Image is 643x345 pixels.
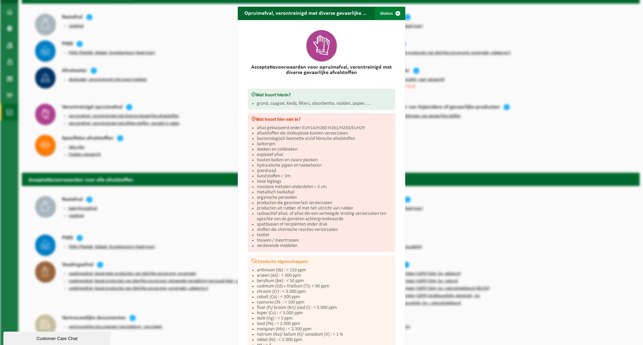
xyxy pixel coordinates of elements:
li: metallisch kwikafval [257,190,392,195]
li: afvalstoffen die stofexplosie kunnen veroorzaken [257,131,392,136]
h3: Chemische eigenschappen [251,259,392,264]
li: natrium (Na)/ kalium (K)/ vanadium (V) : < 1 % [257,332,392,337]
li: chroom (Cr) : < 3.000 ppm [257,289,392,294]
li: grond, zaagsel, kledij, filters, absorbentia, vodden, papier, ... [257,101,392,106]
li: ijzerdraad [257,168,392,174]
li: cadmium (Cd) + thallium (Tl): < 90 ppm [257,284,392,289]
li: producten uit rubber of met het uitzicht van rubber [257,206,392,211]
li: koper (Cu) : < 3.000 ppm [257,311,392,316]
li: spuitbussen of recipiënten onder druk [257,222,392,227]
li: explosief afval [257,152,392,158]
iframe: chat widget [3,330,112,345]
li: houten balken en zware planken [257,158,392,163]
li: losse bigbags [257,179,392,184]
li: textiel [257,233,392,238]
li: mangaan (Mn) : < 2.500 ppm [257,327,392,332]
li: stoffen die chemische reacties veroorzaken [257,227,392,233]
li: bacteriologisch besmette en/of klinische afvalstoffen [257,136,392,142]
li: beryllium (Be) : < 50 ppm [257,278,392,284]
h2: Opruimafval, verontreinigd met diverse gevaarlijke afvalstoffen [238,7,373,19]
li: massieve metalen onderdelen > 2 cm [257,184,392,190]
li: cobalt (Co) : < 300 ppm [257,294,392,300]
button: Sluiten [375,7,405,20]
li: batterijen [257,142,392,147]
li: radioactief afval, of afval die een verhoogde straling veroorzaken ten opzichte van de gemeten ac... [257,211,392,222]
li: arseen (AS) : < 300 ppm [257,273,392,278]
li: touwen / meertrossen [257,238,392,243]
h3: Wat hoort hier niet in? [251,116,392,122]
h2: Acceptatievoorwaarden voor opruimafval, verontreinigd met diverse gevaarlijke afvalstoffen [248,65,395,75]
li: Kwik (Hg) : < 5 ppm [257,316,392,321]
h3: Wat hoort hierin? [251,92,392,98]
li: organische peroxiden [257,195,392,200]
li: afval geklasseerd onder EUH14/H260-H261/H250/EUH29 [257,125,392,131]
li: hydraulische pijpen en toebehoren [257,163,392,168]
li: kunststoffen > 1m [257,174,392,179]
li: cyanures CN- : < 100 ppm [257,300,392,305]
li: lood (Pb) : < 2.000 ppm [257,321,392,327]
li: verdovende middelen [257,243,392,249]
li: fluor (F)/ broom (Br)/ jood (I) : < 5.000 ppm [257,305,392,311]
li: nikkel (Ni) : < 2.000 ppm [257,337,392,343]
li: antimoon (Sb) : < 150 ppm [257,268,392,273]
li: producten die geuroverlast veroorzaken [257,200,392,206]
li: doeken en zeildoeken [257,147,392,152]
